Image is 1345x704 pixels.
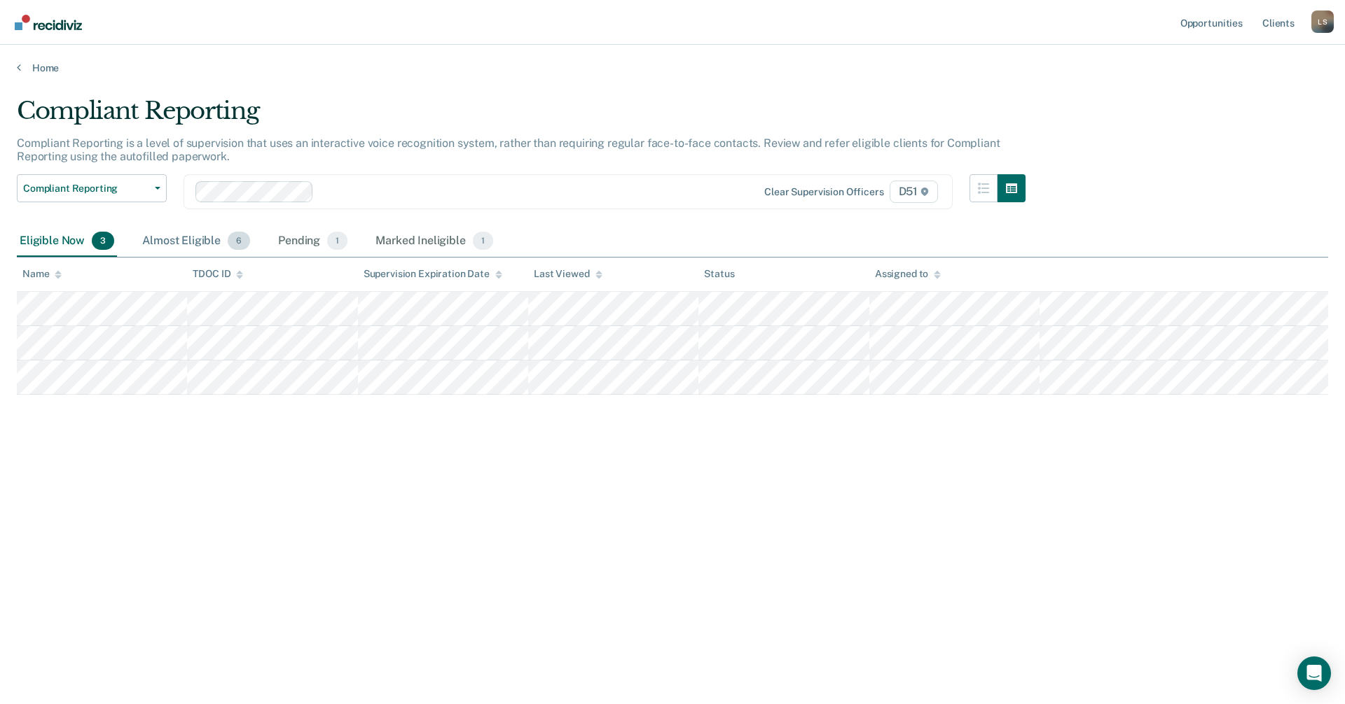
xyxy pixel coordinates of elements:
div: Name [22,268,62,280]
div: Assigned to [875,268,941,280]
div: Compliant Reporting [17,97,1026,136]
div: Last Viewed [534,268,602,280]
div: TDOC ID [193,268,243,280]
div: Supervision Expiration Date [364,268,502,280]
span: 1 [327,232,347,250]
div: Eligible Now3 [17,226,117,257]
div: Marked Ineligible1 [373,226,496,257]
button: Profile dropdown button [1311,10,1334,33]
p: Compliant Reporting is a level of supervision that uses an interactive voice recognition system, ... [17,136,1000,163]
div: Clear supervision officers [764,186,883,198]
span: 1 [473,232,493,250]
span: D51 [890,181,938,203]
button: Compliant Reporting [17,174,167,202]
div: Pending1 [275,226,350,257]
span: 6 [228,232,250,250]
div: Status [704,268,734,280]
div: Almost Eligible6 [139,226,253,257]
span: 3 [92,232,114,250]
div: Open Intercom Messenger [1297,656,1331,690]
a: Home [17,62,1328,74]
div: L S [1311,10,1334,33]
img: Recidiviz [15,15,82,30]
span: Compliant Reporting [23,183,149,195]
